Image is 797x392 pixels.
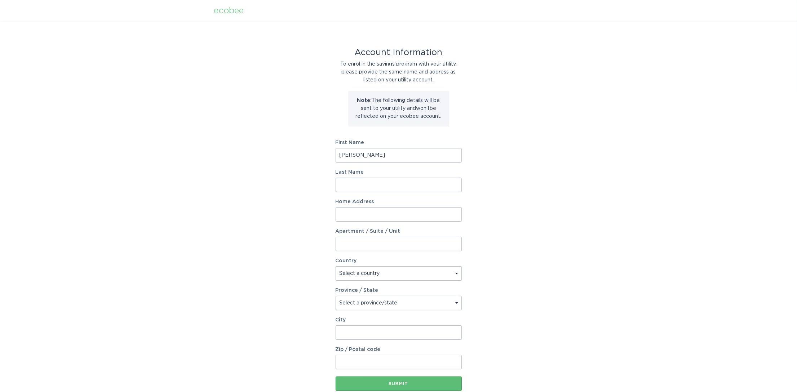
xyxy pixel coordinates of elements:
[354,97,444,120] p: The following details will be sent to your utility and won't be reflected on your ecobee account.
[339,382,458,386] div: Submit
[214,7,244,15] div: ecobee
[336,49,462,57] div: Account Information
[336,170,462,175] label: Last Name
[336,258,357,263] label: Country
[336,347,462,352] label: Zip / Postal code
[336,60,462,84] div: To enrol in the savings program with your utility, please provide the same name and address as li...
[357,98,372,103] strong: Note:
[336,199,462,204] label: Home Address
[336,288,378,293] label: Province / State
[336,317,462,322] label: City
[336,229,462,234] label: Apartment / Suite / Unit
[336,140,462,145] label: First Name
[336,377,462,391] button: Submit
